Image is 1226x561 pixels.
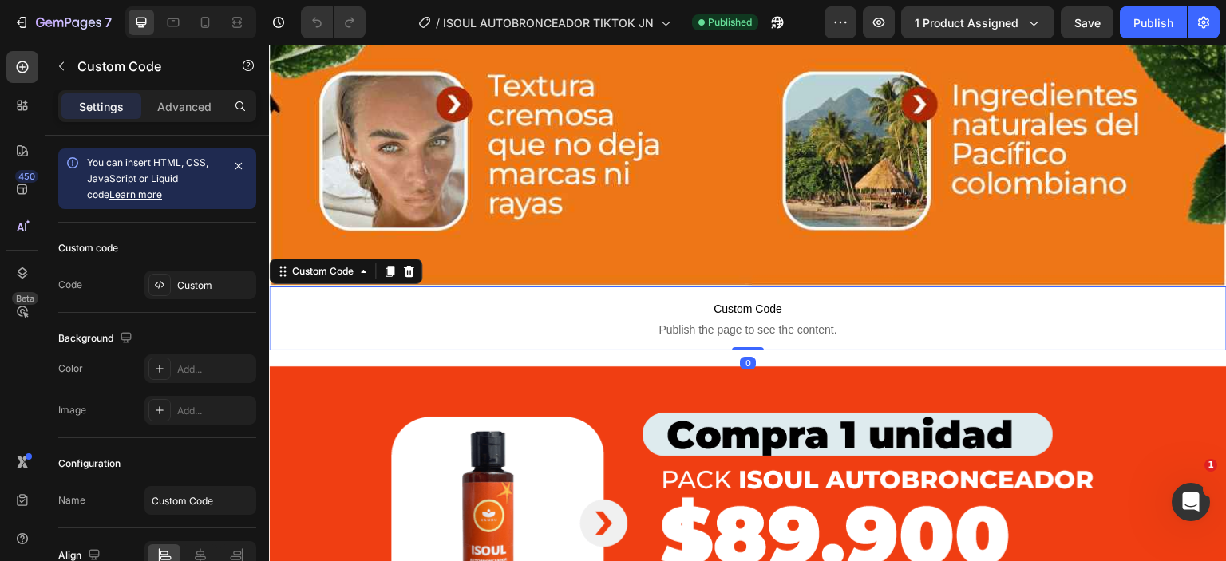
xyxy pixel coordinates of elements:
[79,98,124,115] p: Settings
[77,57,213,76] p: Custom Code
[12,292,38,305] div: Beta
[1074,16,1101,30] span: Save
[58,241,118,255] div: Custom code
[1172,483,1210,521] iframe: Intercom live chat
[1120,6,1187,38] button: Publish
[1204,459,1217,472] span: 1
[58,493,85,508] div: Name
[58,456,121,471] div: Configuration
[58,403,86,417] div: Image
[109,188,162,200] a: Learn more
[58,328,136,350] div: Background
[915,14,1018,31] span: 1 product assigned
[58,278,82,292] div: Code
[58,361,83,376] div: Color
[1061,6,1113,38] button: Save
[269,45,1226,561] iframe: Design area
[157,98,212,115] p: Advanced
[471,312,487,325] div: 0
[436,14,440,31] span: /
[177,404,252,418] div: Add...
[1133,14,1173,31] div: Publish
[301,6,366,38] div: Undo/Redo
[15,170,38,183] div: 450
[177,362,252,377] div: Add...
[6,6,119,38] button: 7
[443,14,654,31] span: ISOUL AUTOBRONCEADOR TIKTOK JN
[177,279,252,293] div: Custom
[901,6,1054,38] button: 1 product assigned
[87,156,208,200] span: You can insert HTML, CSS, JavaScript or Liquid code
[105,13,112,32] p: 7
[708,15,752,30] span: Published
